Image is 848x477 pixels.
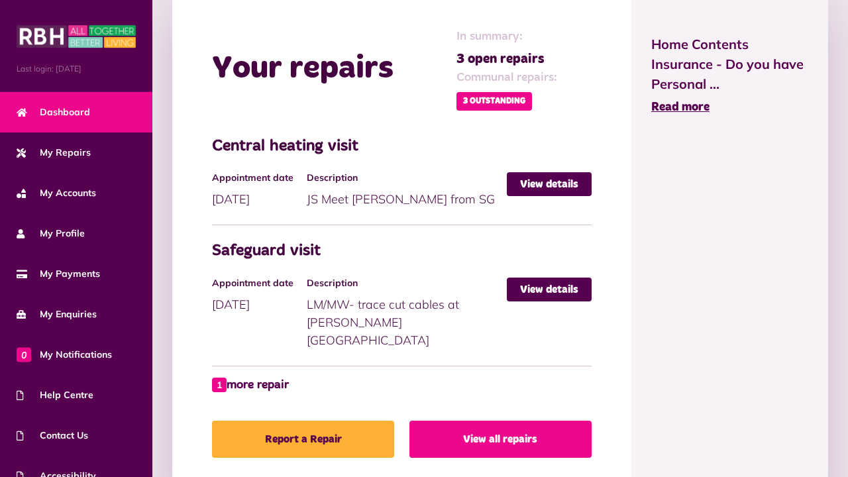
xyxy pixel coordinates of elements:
span: My Payments [17,267,100,281]
h3: Safeguard visit [212,242,592,261]
a: View all repairs [409,421,592,458]
span: 1 [212,378,227,392]
span: My Enquiries [17,307,97,321]
div: JS Meet [PERSON_NAME] from SG [307,172,507,208]
div: [DATE] [212,278,307,313]
span: In summary: [456,28,557,46]
a: View details [507,172,592,196]
span: Home Contents Insurance - Do you have Personal ... [651,34,808,94]
span: 3 Outstanding [456,92,532,111]
span: 0 [17,347,31,362]
span: Help Centre [17,388,93,402]
img: MyRBH [17,23,136,50]
a: Home Contents Insurance - Do you have Personal ... Read more [651,34,808,117]
div: LM/MW- trace cut cables at [PERSON_NAME][GEOGRAPHIC_DATA] [307,278,507,349]
span: 3 open repairs [456,49,557,69]
span: Communal repairs: [456,69,557,87]
span: My Repairs [17,146,91,160]
h4: Description [307,172,500,184]
span: My Notifications [17,348,112,362]
a: 1 more repair [212,376,289,394]
span: My Accounts [17,186,96,200]
h4: Appointment date [212,172,300,184]
a: Report a Repair [212,421,394,458]
span: Last login: [DATE] [17,63,136,75]
h4: Appointment date [212,278,300,289]
h3: Central heating visit [212,137,592,156]
h4: Description [307,278,500,289]
h2: Your repairs [212,50,394,88]
span: Contact Us [17,429,88,443]
span: My Profile [17,227,85,240]
span: Read more [651,101,710,113]
a: View details [507,278,592,301]
div: [DATE] [212,172,307,208]
span: Dashboard [17,105,90,119]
